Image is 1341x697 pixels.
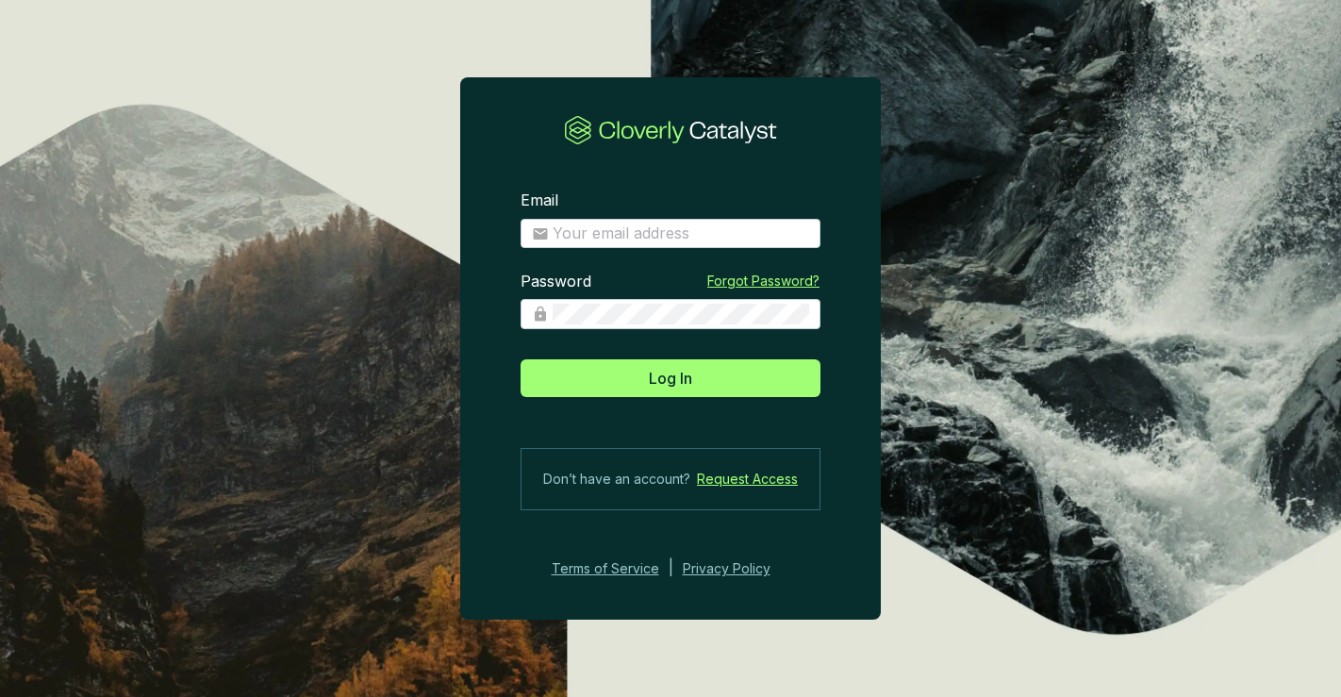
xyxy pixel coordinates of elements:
input: Password [553,304,809,324]
span: Don’t have an account? [543,468,690,490]
button: Log In [521,359,820,397]
label: Email [521,191,558,211]
a: Request Access [697,468,798,490]
span: Log In [649,367,692,390]
a: Forgot Password? [707,272,819,290]
input: Email [553,224,809,244]
label: Password [521,272,591,292]
div: | [669,557,673,580]
a: Terms of Service [546,557,659,580]
a: Privacy Policy [683,557,796,580]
